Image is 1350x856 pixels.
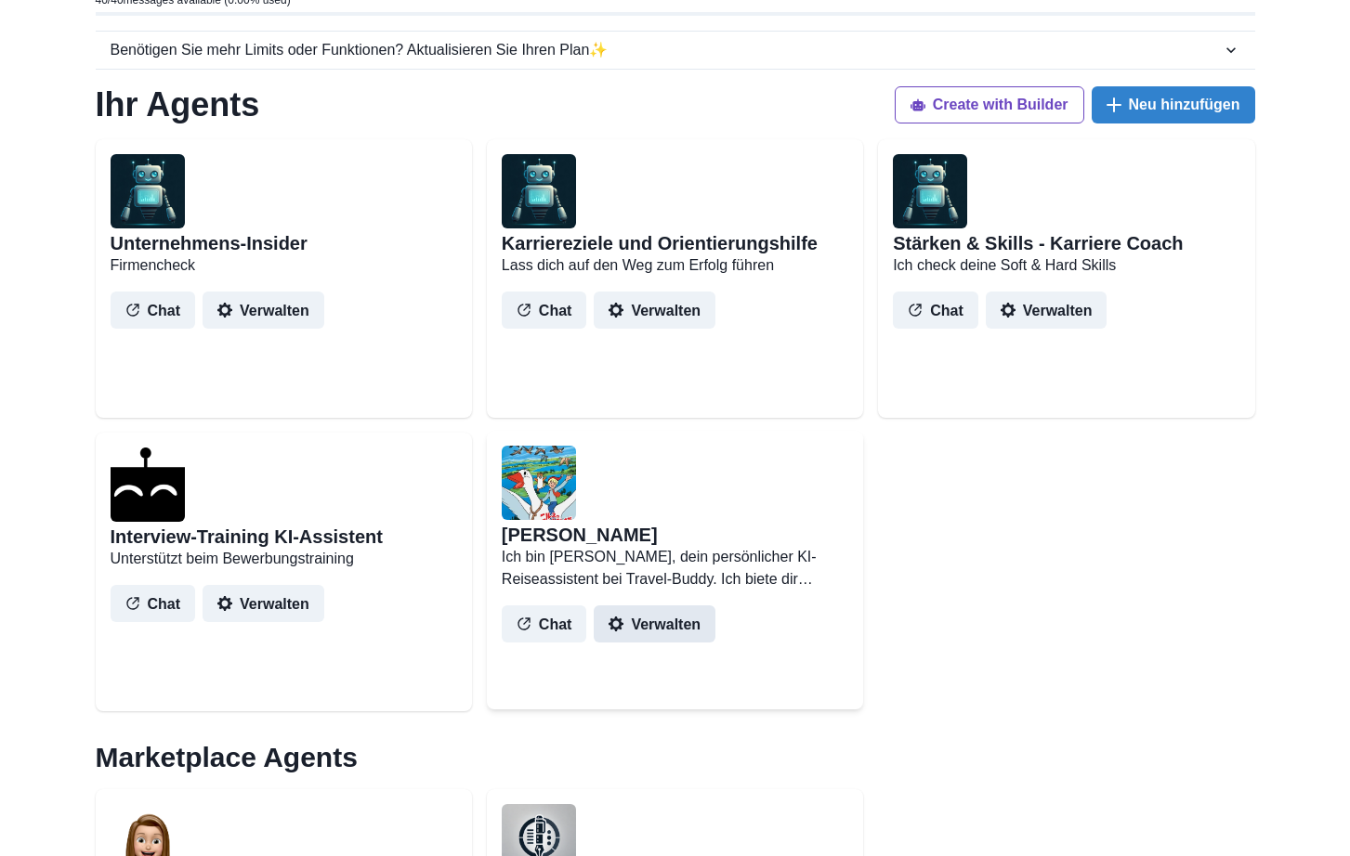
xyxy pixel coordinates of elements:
img: user%2F2597%2Fafd42833-4ca9-43a3-aaf7-6b0759c3196f [111,154,185,228]
button: Verwalten [594,605,715,642]
h2: Interview-Training KI-Assistent [111,525,383,548]
h2: Unternehmens-Insider [111,232,308,254]
button: Chat [111,292,196,329]
img: user%2F2597%2Fe1a5a358-1a3b-44df-9d14-feefafb9397e [893,154,967,228]
p: Lass dich auf den Weg zum Erfolg führen [502,254,848,277]
p: Ich bin [PERSON_NAME], dein persönlicher KI-Reiseassistent bei Travel-Buddy. Ich biete dir maßges... [502,546,848,590]
button: Neu hinzufügen [1092,86,1255,123]
p: Ich check deine Soft & Hard Skills [893,254,1239,277]
button: Verwalten [594,292,715,329]
button: Chat [893,292,978,329]
img: user%2F2597%2F265710ec-8693-4111-804f-ca8ca564515c [502,446,576,520]
p: Firmencheck [111,254,457,277]
h2: Stärken & Skills - Karriere Coach [893,232,1183,254]
button: Verwalten [986,292,1108,329]
button: Chat [111,585,196,622]
button: Benötigen Sie mehr Limits oder Funktionen? Aktualisieren Sie Ihren Plan✨ [96,32,1255,69]
h2: Karriereziele und Orientierungshilfe [502,232,818,254]
button: Chat [502,605,587,642]
div: Benötigen Sie mehr Limits oder Funktionen? Aktualisieren Sie Ihren Plan ✨ [111,39,1222,61]
h1: Ihr Agents [96,84,260,124]
button: Chat [502,292,587,329]
img: user%2F2597%2F821250d2-0c2c-4f56-a339-ddf48310ac6c [502,154,576,228]
button: Verwalten [203,292,324,329]
button: Verwalten [203,585,324,622]
h2: [PERSON_NAME] [502,524,658,546]
button: Create with Builder [895,86,1084,123]
h2: Marketplace Agents [96,741,1255,774]
p: Unterstützt beim Bewerbungstraining [111,548,457,570]
img: agenthostmascotdark.ico [111,447,185,522]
